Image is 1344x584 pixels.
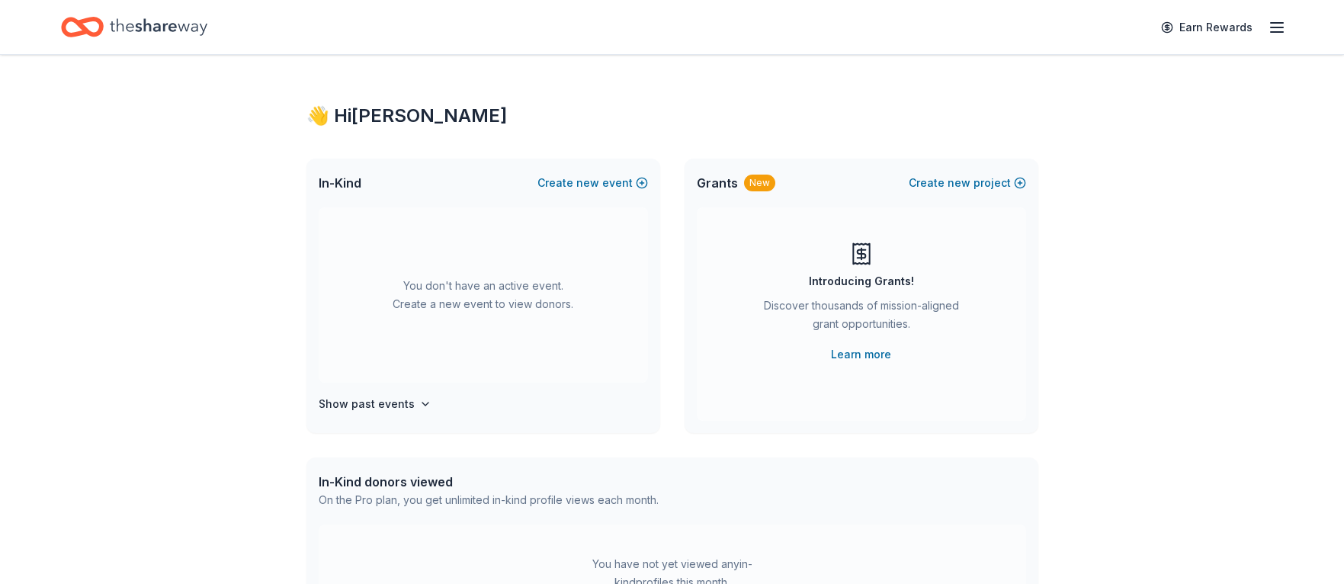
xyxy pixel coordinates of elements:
[1152,14,1262,41] a: Earn Rewards
[319,473,659,491] div: In-Kind donors viewed
[319,207,648,383] div: You don't have an active event. Create a new event to view donors.
[306,104,1038,128] div: 👋 Hi [PERSON_NAME]
[319,395,431,413] button: Show past events
[319,491,659,509] div: On the Pro plan, you get unlimited in-kind profile views each month.
[576,174,599,192] span: new
[744,175,775,191] div: New
[319,174,361,192] span: In-Kind
[809,272,914,290] div: Introducing Grants!
[758,297,965,339] div: Discover thousands of mission-aligned grant opportunities.
[948,174,970,192] span: new
[909,174,1026,192] button: Createnewproject
[831,345,891,364] a: Learn more
[61,9,207,45] a: Home
[319,395,415,413] h4: Show past events
[697,174,738,192] span: Grants
[537,174,648,192] button: Createnewevent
